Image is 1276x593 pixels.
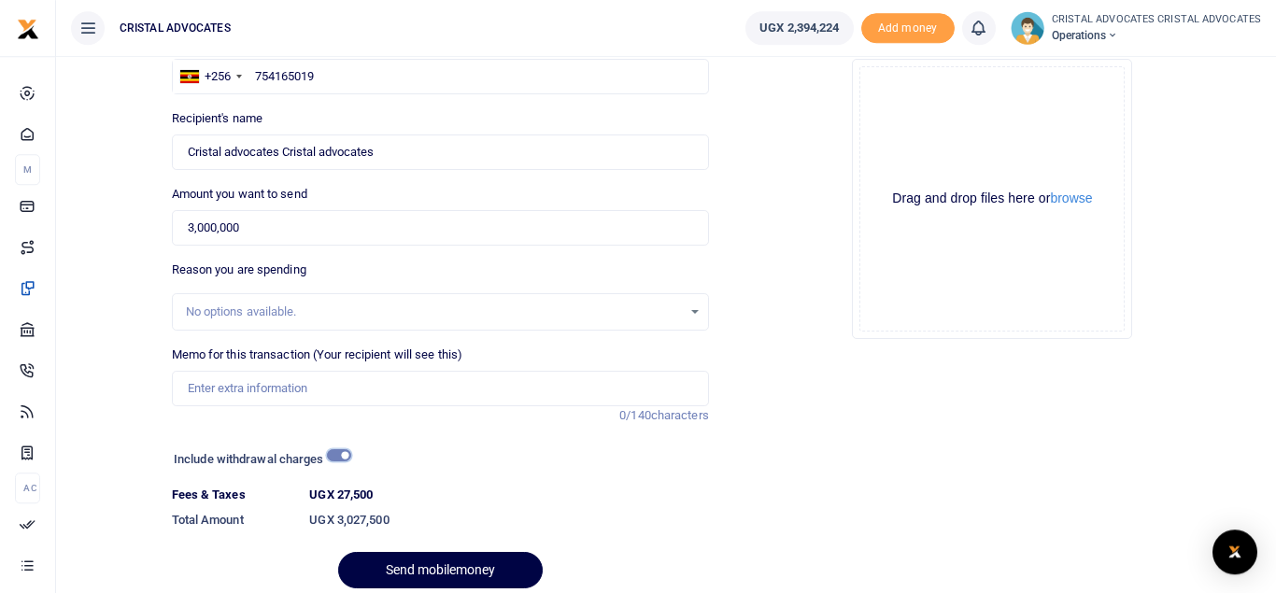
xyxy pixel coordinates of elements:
[164,486,303,504] dt: Fees & Taxes
[745,11,853,45] a: UGX 2,394,224
[17,21,39,35] a: logo-small logo-large logo-large
[172,185,307,204] label: Amount you want to send
[1212,529,1257,574] div: Open Intercom Messenger
[15,154,40,185] li: M
[861,20,955,34] a: Add money
[338,552,543,588] button: Send mobilemoney
[1050,191,1092,205] button: browse
[309,486,373,504] label: UGX 27,500
[738,11,860,45] li: Wallet ballance
[1052,27,1262,44] span: Operations
[651,408,709,422] span: characters
[172,513,295,528] h6: Total Amount
[619,408,651,422] span: 0/140
[1011,11,1044,45] img: profile-user
[860,190,1124,207] div: Drag and drop files here or
[172,134,709,170] input: MTN & Airtel numbers are validated
[861,13,955,44] li: Toup your wallet
[852,59,1132,339] div: File Uploader
[174,452,342,467] h6: Include withdrawal charges
[17,18,39,40] img: logo-small
[172,261,306,279] label: Reason you are spending
[759,19,839,37] span: UGX 2,394,224
[861,13,955,44] span: Add money
[186,303,682,321] div: No options available.
[173,60,248,93] div: Uganda: +256
[172,210,709,246] input: UGX
[112,20,238,36] span: CRISTAL ADVOCATES
[205,67,231,86] div: +256
[172,346,463,364] label: Memo for this transaction (Your recipient will see this)
[172,109,263,128] label: Recipient's name
[1052,12,1262,28] small: CRISTAL ADVOCATES CRISTAL ADVOCATES
[1011,11,1262,45] a: profile-user CRISTAL ADVOCATES CRISTAL ADVOCATES Operations
[309,513,708,528] h6: UGX 3,027,500
[172,371,709,406] input: Enter extra information
[172,59,709,94] input: Enter phone number
[15,473,40,503] li: Ac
